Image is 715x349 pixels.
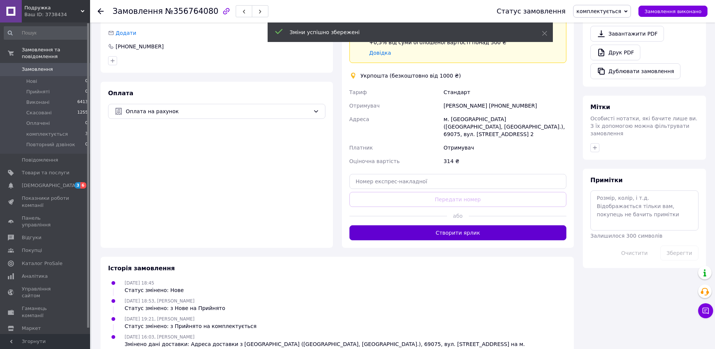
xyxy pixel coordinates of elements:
span: Оплата на рахунок [126,107,310,115]
div: Зміни успішно збережені [290,28,523,36]
span: або [447,212,469,220]
span: [DATE] 18:45 [125,280,154,286]
span: Адреса [349,116,369,122]
div: Укрпошта (безкоштовно від 1000 ₴) [359,72,463,79]
span: Оціночна вартість [349,158,400,164]
span: 1255 [77,109,88,116]
a: Довідка [369,50,391,56]
span: [DEMOGRAPHIC_DATA] [22,182,77,189]
div: Отримувач [442,141,568,154]
span: Повідомлення [22,157,58,163]
div: [PERSON_NAME] [PHONE_NUMBER] [442,99,568,112]
span: Повторний дзвінок [26,141,75,148]
span: Товари та послуги [22,169,69,176]
span: Нові [26,78,37,85]
span: Мітки [590,103,610,111]
span: Замовлення [22,66,53,73]
span: [DATE] 19:21, [PERSON_NAME] [125,316,194,322]
span: Покупці [22,247,42,254]
span: Каталог ProSale [22,260,62,267]
button: Створити ярлик [349,225,567,240]
span: Додати [116,30,136,36]
span: Залишилося 300 символів [590,233,662,239]
span: Примітки [590,177,623,184]
span: [DATE] 18:53, [PERSON_NAME] [125,298,194,304]
span: 0 [85,120,88,127]
span: Скасовані [26,109,52,116]
span: №356764080 [165,7,218,16]
span: Прийняті [26,88,50,95]
input: Пошук [4,26,89,40]
span: Відгуки [22,234,41,241]
span: [DATE] 16:03, [PERSON_NAME] [125,334,194,340]
span: 0 [85,88,88,95]
span: Замовлення [113,7,163,16]
div: м. [GEOGRAPHIC_DATA] ([GEOGRAPHIC_DATA], [GEOGRAPHIC_DATA].), 69075, вул. [STREET_ADDRESS] 2 [442,112,568,141]
button: Замовлення виконано [638,6,707,17]
span: комплектується [577,8,621,14]
span: Оплата [108,90,133,97]
a: Друк PDF [590,45,640,60]
span: Тариф [349,89,367,95]
button: Чат з покупцем [698,303,713,318]
span: 3 [75,182,81,189]
span: Управління сайтом [22,286,69,299]
span: Особисті нотатки, які бачите лише ви. З їх допомогою можна фільтрувати замовлення [590,115,697,136]
div: Ваш ID: 3738434 [24,11,90,18]
button: Дублювати замовлення [590,63,680,79]
div: Статус змінено: Нове [125,286,184,294]
span: Замовлення виконано [644,9,701,14]
div: Повернутися назад [98,7,104,15]
span: Гаманець компанії [22,305,69,319]
span: комплектується [26,131,68,138]
div: 314 ₴ [442,154,568,168]
div: Статус змінено: з Нове на Прийнято [125,304,225,312]
span: 3 [85,131,88,138]
span: Подружка [24,4,81,11]
span: 6 [80,182,86,189]
span: Історія замовлення [108,265,175,272]
div: Стандарт [442,85,568,99]
span: Отримувач [349,103,380,109]
span: Панель управління [22,215,69,228]
div: Статус змінено: з Прийнято на комплектується [125,322,256,330]
span: Аналітика [22,273,48,280]
span: 6413 [77,99,88,106]
span: Платник [349,145,373,151]
span: Маркет [22,325,41,332]
span: 0 [85,78,88,85]
div: [PHONE_NUMBER] [115,43,164,50]
span: Показники роботи компанії [22,195,69,208]
span: Оплачені [26,120,50,127]
span: Виконані [26,99,50,106]
input: Номер експрес-накладної [349,174,567,189]
div: Статус замовлення [497,7,566,15]
a: Завантажити PDF [590,26,664,42]
span: Замовлення та повідомлення [22,46,90,60]
span: 0 [85,141,88,148]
